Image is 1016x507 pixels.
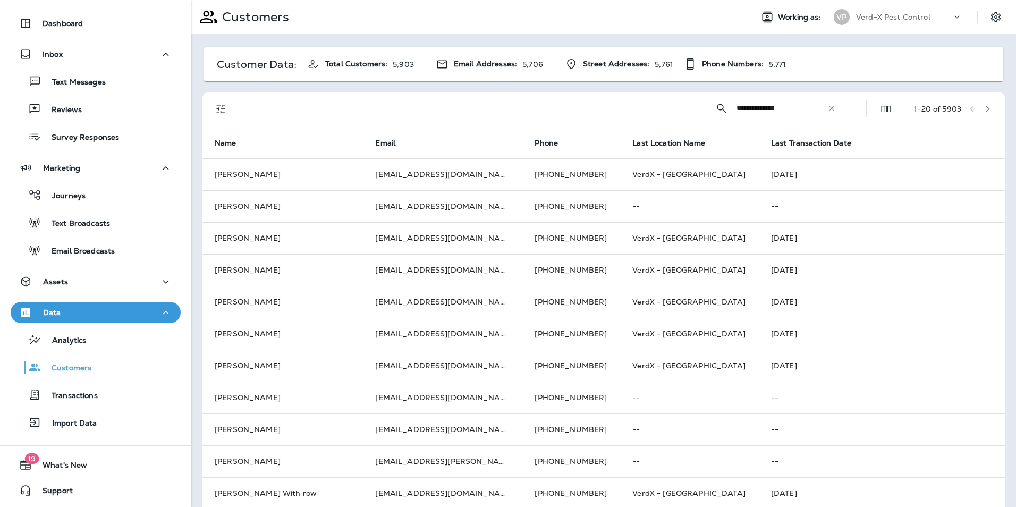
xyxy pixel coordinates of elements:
[362,158,522,190] td: [EMAIL_ADDRESS][DOMAIN_NAME]
[778,13,823,22] span: Working as:
[43,50,63,58] p: Inbox
[32,461,87,474] span: What's New
[522,445,620,477] td: [PHONE_NUMBER]
[522,350,620,382] td: [PHONE_NUMBER]
[454,60,517,69] span: Email Addresses:
[325,60,387,69] span: Total Customers:
[771,202,993,210] p: --
[393,60,414,69] p: 5,903
[11,454,181,476] button: 19What's New
[11,239,181,261] button: Email Broadcasts
[535,138,572,148] span: Phone
[875,98,896,120] button: Edit Fields
[771,393,993,402] p: --
[202,350,362,382] td: [PERSON_NAME]
[522,158,620,190] td: [PHONE_NUMBER]
[522,222,620,254] td: [PHONE_NUMBER]
[11,411,181,434] button: Import Data
[769,60,786,69] p: 5,771
[24,453,39,464] span: 19
[43,164,80,172] p: Marketing
[202,254,362,286] td: [PERSON_NAME]
[758,286,1005,318] td: [DATE]
[41,219,110,229] p: Text Broadcasts
[632,329,746,339] span: VerdX - [GEOGRAPHIC_DATA]
[11,125,181,148] button: Survey Responses
[522,254,620,286] td: [PHONE_NUMBER]
[43,277,68,286] p: Assets
[11,70,181,92] button: Text Messages
[522,318,620,350] td: [PHONE_NUMBER]
[535,139,558,148] span: Phone
[632,297,746,307] span: VerdX - [GEOGRAPHIC_DATA]
[632,233,746,243] span: VerdX - [GEOGRAPHIC_DATA]
[11,480,181,501] button: Support
[11,212,181,234] button: Text Broadcasts
[41,391,98,401] p: Transactions
[11,157,181,179] button: Marketing
[202,382,362,413] td: [PERSON_NAME]
[758,254,1005,286] td: [DATE]
[632,170,746,179] span: VerdX - [GEOGRAPHIC_DATA]
[41,364,91,374] p: Customers
[202,222,362,254] td: [PERSON_NAME]
[32,486,73,499] span: Support
[41,336,86,346] p: Analytics
[11,328,181,351] button: Analytics
[41,247,115,257] p: Email Broadcasts
[202,286,362,318] td: [PERSON_NAME]
[41,105,82,115] p: Reviews
[632,393,746,402] p: --
[43,308,61,317] p: Data
[522,60,543,69] p: 5,706
[771,138,865,148] span: Last Transaction Date
[758,158,1005,190] td: [DATE]
[771,139,851,148] span: Last Transaction Date
[632,488,746,498] span: VerdX - [GEOGRAPHIC_DATA]
[632,202,746,210] p: --
[362,254,522,286] td: [EMAIL_ADDRESS][DOMAIN_NAME]
[986,7,1005,27] button: Settings
[202,318,362,350] td: [PERSON_NAME]
[218,9,289,25] p: Customers
[632,139,705,148] span: Last Location Name
[362,190,522,222] td: [EMAIL_ADDRESS][DOMAIN_NAME]
[758,350,1005,382] td: [DATE]
[11,302,181,323] button: Data
[914,105,961,113] div: 1 - 20 of 5903
[215,139,236,148] span: Name
[41,419,97,429] p: Import Data
[632,361,746,370] span: VerdX - [GEOGRAPHIC_DATA]
[632,265,746,275] span: VerdX - [GEOGRAPHIC_DATA]
[43,19,83,28] p: Dashboard
[362,350,522,382] td: [EMAIL_ADDRESS][DOMAIN_NAME]
[362,382,522,413] td: [EMAIL_ADDRESS][DOMAIN_NAME]
[655,60,673,69] p: 5,761
[11,13,181,34] button: Dashboard
[362,222,522,254] td: [EMAIL_ADDRESS][DOMAIN_NAME]
[41,78,106,88] p: Text Messages
[632,138,719,148] span: Last Location Name
[362,318,522,350] td: [EMAIL_ADDRESS][DOMAIN_NAME]
[362,413,522,445] td: [EMAIL_ADDRESS][DOMAIN_NAME]
[11,384,181,406] button: Transactions
[583,60,649,69] span: Street Addresses:
[202,445,362,477] td: [PERSON_NAME]
[771,457,993,466] p: --
[202,413,362,445] td: [PERSON_NAME]
[41,191,86,201] p: Journeys
[522,382,620,413] td: [PHONE_NUMBER]
[362,445,522,477] td: [EMAIL_ADDRESS][PERSON_NAME][DOMAIN_NAME]
[11,356,181,378] button: Customers
[11,44,181,65] button: Inbox
[375,138,409,148] span: Email
[632,457,746,466] p: --
[711,98,732,119] button: Collapse Search
[210,98,232,120] button: Filters
[11,184,181,206] button: Journeys
[522,190,620,222] td: [PHONE_NUMBER]
[202,190,362,222] td: [PERSON_NAME]
[771,425,993,434] p: --
[215,138,250,148] span: Name
[375,139,395,148] span: Email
